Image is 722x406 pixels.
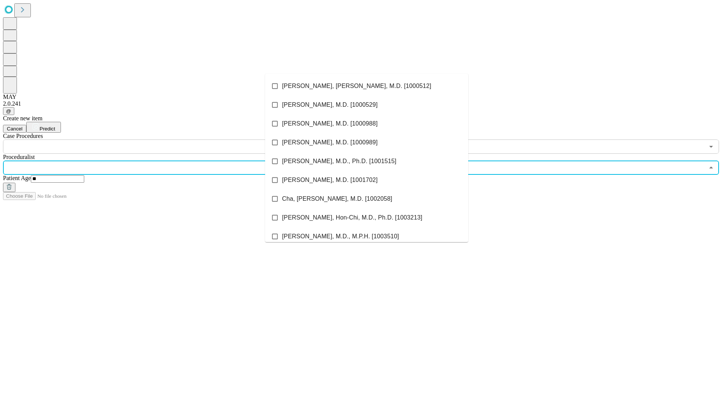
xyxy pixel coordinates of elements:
[282,138,378,147] span: [PERSON_NAME], M.D. [1000989]
[6,108,11,114] span: @
[282,100,378,109] span: [PERSON_NAME], M.D. [1000529]
[3,115,42,121] span: Create new item
[706,162,716,173] button: Close
[7,126,23,132] span: Cancel
[3,107,14,115] button: @
[282,157,396,166] span: [PERSON_NAME], M.D., Ph.D. [1001515]
[282,232,399,241] span: [PERSON_NAME], M.D., M.P.H. [1003510]
[282,194,392,203] span: Cha, [PERSON_NAME], M.D. [1002058]
[3,175,31,181] span: Patient Age
[282,176,378,185] span: [PERSON_NAME], M.D. [1001702]
[282,119,378,128] span: [PERSON_NAME], M.D. [1000988]
[3,154,35,160] span: Proceduralist
[3,94,719,100] div: MAY
[3,133,43,139] span: Scheduled Procedure
[706,141,716,152] button: Open
[26,122,61,133] button: Predict
[282,213,422,222] span: [PERSON_NAME], Hon-Chi, M.D., Ph.D. [1003213]
[3,100,719,107] div: 2.0.241
[39,126,55,132] span: Predict
[3,125,26,133] button: Cancel
[282,82,431,91] span: [PERSON_NAME], [PERSON_NAME], M.D. [1000512]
